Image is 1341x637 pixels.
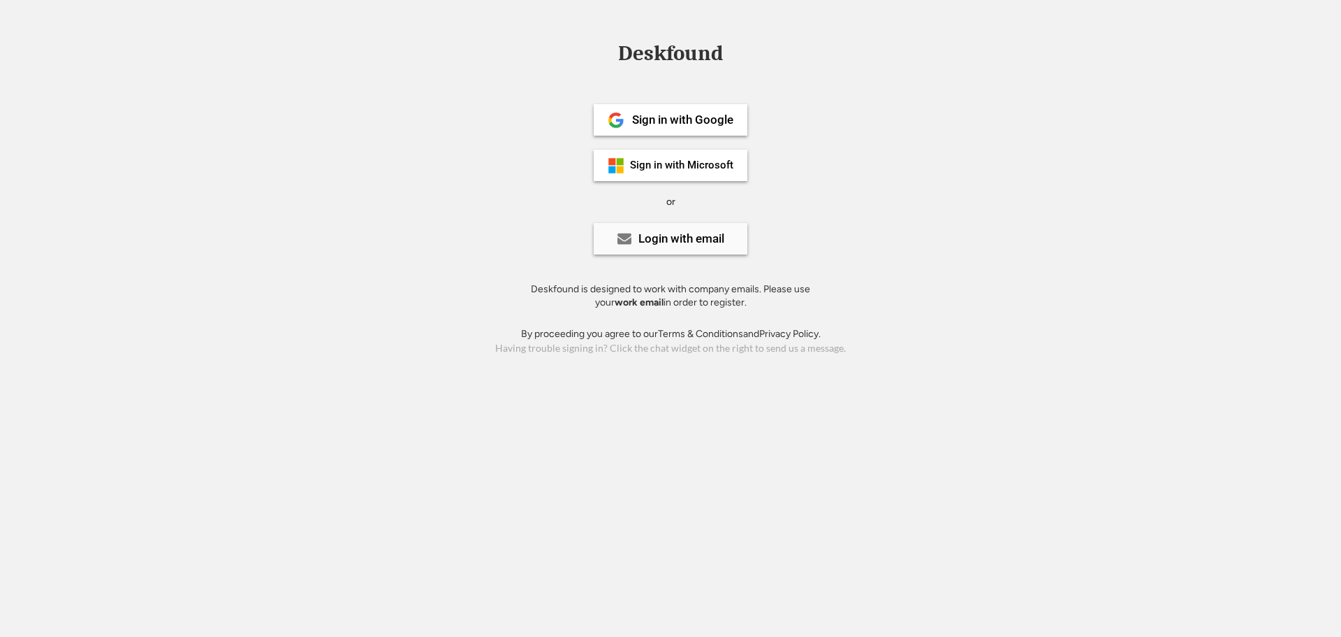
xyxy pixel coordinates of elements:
div: or [666,195,675,209]
div: Sign in with Microsoft [630,160,733,171]
a: Privacy Policy. [759,328,821,340]
a: Terms & Conditions [658,328,743,340]
strong: work email [615,296,664,308]
div: Sign in with Google [632,114,733,126]
div: By proceeding you agree to our and [521,327,821,341]
img: ms-symbollockup_mssymbol_19.png [608,157,624,174]
div: Deskfound [611,43,730,64]
div: Deskfound is designed to work with company emails. Please use your in order to register. [513,282,828,310]
div: Login with email [638,233,724,245]
img: 1024px-Google__G__Logo.svg.png [608,112,624,129]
